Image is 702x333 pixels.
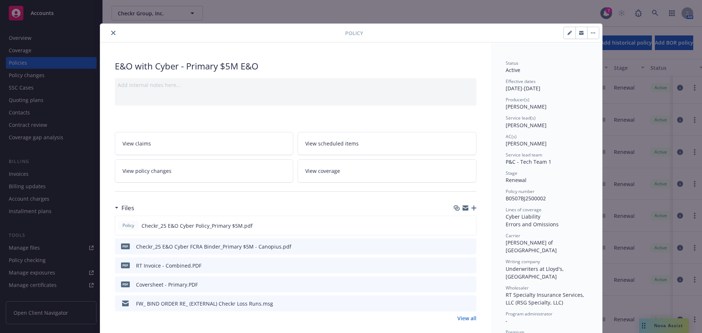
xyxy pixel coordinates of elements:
a: View all [457,314,476,322]
a: View claims [115,132,294,155]
span: Underwriters at Lloyd's, [GEOGRAPHIC_DATA] [506,265,565,280]
h3: Files [121,203,134,213]
span: RT Specialty Insurance Services, LLC (RSG Specialty, LLC) [506,291,586,306]
span: PDF [121,281,130,287]
span: Policy [345,29,363,37]
button: close [109,29,118,37]
button: download file [455,222,461,230]
span: View claims [122,140,151,147]
button: preview file [467,262,473,269]
div: [DATE] - [DATE] [506,78,588,92]
div: Checkr_25 E&O Cyber FCRA Binder_Primary $5M - Canopius.pdf [136,243,291,250]
span: Service lead team [506,152,542,158]
span: Wholesaler [506,285,529,291]
span: Status [506,60,518,66]
div: RT Invoice - Combined.PDF [136,262,201,269]
button: preview file [467,300,473,307]
span: Renewal [506,177,526,183]
div: Files [115,203,134,213]
a: View policy changes [115,159,294,182]
span: P&C - Tech Team 1 [506,158,551,165]
div: Errors and Omissions [506,220,588,228]
button: download file [455,281,461,288]
div: Add internal notes here... [118,81,473,89]
span: Carrier [506,232,520,239]
div: Cyber Liability [506,213,588,220]
span: pdf [121,243,130,249]
div: FW_ BIND ORDER RE_ (EXTERNAL) Checkr Loss Runs.msg [136,300,273,307]
button: download file [455,243,461,250]
a: View scheduled items [298,132,476,155]
span: Checkr_25 E&O Cyber Policy_Primary $5M.pdf [141,222,253,230]
div: E&O with Cyber - Primary $5M E&O [115,60,476,72]
span: View policy changes [122,167,171,175]
span: Lines of coverage [506,207,541,213]
span: [PERSON_NAME] [506,122,547,129]
span: View coverage [305,167,340,175]
span: AC(s) [506,133,517,140]
button: preview file [467,243,473,250]
button: download file [455,300,461,307]
button: download file [455,262,461,269]
span: Effective dates [506,78,536,84]
a: View coverage [298,159,476,182]
span: [PERSON_NAME] of [GEOGRAPHIC_DATA] [506,239,557,254]
span: Producer(s) [506,97,529,103]
span: Service lead(s) [506,115,536,121]
span: B0507BJ2500002 [506,195,546,202]
button: preview file [467,222,473,230]
span: Policy number [506,188,535,194]
span: Program administrator [506,311,552,317]
span: Active [506,67,520,73]
span: - [506,317,507,324]
span: Writing company [506,258,540,265]
div: Coversheet - Primary.PDF [136,281,198,288]
span: Policy [121,222,136,229]
span: Stage [506,170,517,176]
button: preview file [467,281,473,288]
span: PDF [121,262,130,268]
span: View scheduled items [305,140,359,147]
span: [PERSON_NAME] [506,103,547,110]
span: [PERSON_NAME] [506,140,547,147]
